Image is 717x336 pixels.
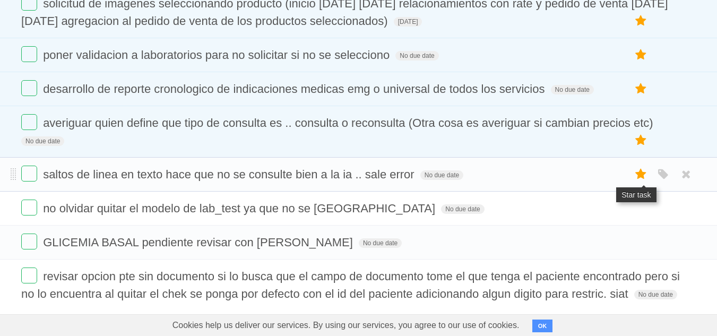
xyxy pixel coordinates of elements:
[43,236,356,249] span: GLICEMIA BASAL pendiente revisar con [PERSON_NAME]
[21,268,37,283] label: Done
[43,82,547,96] span: desarrollo de reporte cronologico de indicaciones medicas emg o universal de todos los servicios
[631,46,651,64] label: Star task
[631,12,651,30] label: Star task
[631,80,651,98] label: Star task
[162,315,530,336] span: Cookies help us deliver our services. By using our services, you agree to our use of cookies.
[532,320,553,332] button: OK
[43,202,438,215] span: no olvidar quitar el modelo de lab_test ya que no se [GEOGRAPHIC_DATA]
[43,168,417,181] span: saltos de linea en texto hace que no se consulte bien a la ia .. sale error
[21,136,64,146] span: No due date
[631,166,651,183] label: Star task
[395,51,438,61] span: No due date
[420,170,463,180] span: No due date
[21,270,680,300] span: revisar opcion pte sin documento si lo busca que el campo de documento tome el que tenga el pacie...
[359,238,402,248] span: No due date
[21,114,37,130] label: Done
[21,46,37,62] label: Done
[21,166,37,182] label: Done
[394,17,422,27] span: [DATE]
[441,204,484,214] span: No due date
[21,80,37,96] label: Done
[21,200,37,216] label: Done
[634,290,677,299] span: No due date
[43,116,656,130] span: averiguar quien define que tipo de consulta es .. consulta o reconsulta (Otra cosa es averiguar s...
[43,48,392,62] span: poner validacion a laboratorios para no solicitar si no se selecciono
[21,234,37,249] label: Done
[631,132,651,149] label: Star task
[551,85,594,94] span: No due date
